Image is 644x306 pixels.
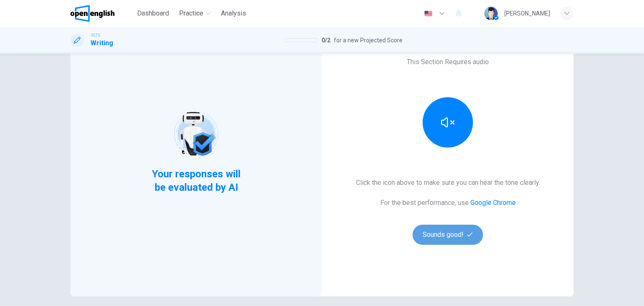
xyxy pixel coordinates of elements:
button: Analysis [218,6,249,21]
span: for a new Projected Score [334,35,402,45]
span: Practice [179,8,203,18]
span: Analysis [221,8,246,18]
button: Practice [176,6,214,21]
span: IELTS [91,32,100,38]
img: robot icon [169,107,223,161]
img: en [423,10,434,17]
h6: Click the icon above to make sure you can hear the tone clearly. [356,178,540,188]
img: Profile picture [484,7,498,20]
div: [PERSON_NAME] [504,8,550,18]
h1: Writing [91,38,113,48]
button: Dashboard [134,6,172,21]
span: Dashboard [137,8,169,18]
h6: This Section Requires audio [407,57,489,67]
span: Your responses will be evaluated by AI [145,167,247,194]
img: OpenEnglish logo [70,5,114,22]
h6: For the best performance, use [380,198,516,208]
span: 0 / 2 [322,35,330,45]
button: Sounds good! [413,225,483,245]
a: Google Chrome [470,199,516,207]
a: OpenEnglish logo [70,5,134,22]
